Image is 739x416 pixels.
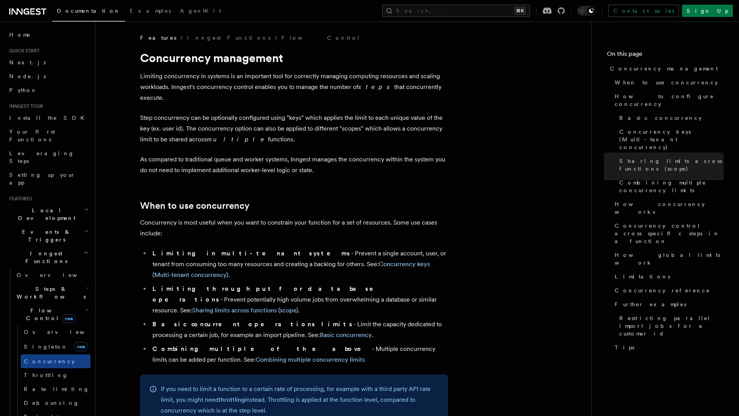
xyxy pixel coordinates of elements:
span: Restricting parallel import jobs for a customer id [619,314,724,337]
a: How global limits work [612,248,724,270]
span: Steps & Workflows [13,285,86,300]
a: Throttling [21,368,90,382]
span: Basic concurrency [619,114,702,122]
span: Setting up your app [9,172,75,186]
li: - Limit the capacity dedicated to processing a certain job, for example an import pipeline. See: . [150,319,448,341]
a: Concurrency keys (Multi-tenant concurrency) [616,125,724,154]
a: When to use concurrency [140,200,249,211]
a: When to use concurrency [612,75,724,89]
button: Toggle dark mode [577,6,596,15]
a: Home [6,28,90,42]
li: - Prevent potentially high volume jobs from overwhelming a database or similar resource. See: . [150,283,448,316]
span: Combining multiple concurrency limits [619,179,724,194]
span: Install the SDK [9,115,89,121]
a: Documentation [52,2,125,22]
p: Limiting concurrency in systems is an important tool for correctly managing computing resources a... [140,71,448,103]
span: Sharing limits across functions (scope) [619,157,724,173]
span: Examples [130,8,171,14]
a: Combining multiple concurrency limits [256,356,365,363]
a: Concurrency reference [612,283,724,297]
a: throttling [219,396,245,403]
span: Concurrency reference [615,287,710,294]
button: Events & Triggers [6,225,90,247]
span: When to use concurrency [615,79,718,86]
a: Flow Control [281,34,360,42]
button: Flow Controlnew [13,304,90,325]
span: Limitations [615,273,670,280]
span: Features [140,34,176,42]
span: Events & Triggers [6,228,84,243]
a: Restricting parallel import jobs for a customer id [616,311,724,341]
a: Debouncing [21,396,90,410]
a: Singletonnew [21,339,90,354]
span: Tips [615,344,634,351]
span: Concurrency [24,358,75,364]
button: Search...⌘K [382,5,530,17]
a: AgentKit [176,2,226,21]
a: Concurrency control across specific steps in a function [612,219,724,248]
button: Local Development [6,203,90,225]
li: - Multiple concurrency limits can be added per function. See: [150,344,448,365]
span: Concurrency keys (Multi-tenant concurrency) [619,128,724,151]
h1: Concurrency management [140,51,448,65]
span: Next.js [9,59,46,65]
span: Features [6,196,32,202]
button: Steps & Workflows [13,282,90,304]
a: Python [6,83,90,97]
span: Throttling [24,372,68,378]
a: Next.js [6,55,90,69]
span: Flow Control [13,307,85,322]
a: Further examples [612,297,724,311]
span: Overview [17,272,96,278]
span: How to configure concurrency [615,92,724,108]
span: Concurrency control across specific steps in a function [615,222,724,245]
button: Inngest Functions [6,247,90,268]
p: As compared to traditional queue and worker systems, Inngest manages the concurrency within the s... [140,154,448,176]
a: Inngest Functions [187,34,271,42]
span: Home [9,31,31,39]
span: AgentKit [180,8,221,14]
span: Your first Functions [9,129,55,143]
span: new [75,342,87,351]
a: Examples [125,2,176,21]
a: Tips [612,341,724,354]
h4: On this page [607,49,724,62]
span: Further examples [615,300,686,308]
em: multiple [207,136,268,143]
a: Overview [13,268,90,282]
a: Basic concurrency [320,331,372,339]
a: How concurrency works [612,197,724,219]
a: Node.js [6,69,90,83]
span: Python [9,87,37,93]
kbd: ⌘K [515,7,525,15]
a: Limitations [612,270,724,283]
a: Sharing limits across functions (scope) [192,307,298,314]
a: Leveraging Steps [6,146,90,168]
em: steps [358,83,394,91]
a: Concurrency management [607,62,724,75]
span: Quick start [6,48,40,54]
span: Inngest Functions [6,250,83,265]
span: Concurrency management [610,65,718,72]
a: Your first Functions [6,125,90,146]
a: Sign Up [682,5,733,17]
p: Concurrency is most useful when you want to constrain your function for a set of resources. Some ... [140,217,448,239]
span: Singleton [24,344,68,350]
span: new [62,314,75,323]
strong: Limiting throughput for database operations [152,285,384,303]
span: Rate limiting [24,386,89,392]
strong: Basic concurrent operations limits [152,320,353,328]
span: Leveraging Steps [9,150,74,164]
strong: Combining multiple of the above [152,345,372,352]
li: - Prevent a single account, user, or tenant from consuming too many resources and creating a back... [150,248,448,280]
a: How to configure concurrency [612,89,724,111]
span: How concurrency works [615,200,724,216]
a: Rate limiting [21,382,90,396]
p: Step concurrency can be optionally configured using "keys" which applies the limit to each unique... [140,112,448,145]
a: Contact sales [609,5,679,17]
span: Debouncing [24,400,79,406]
p: If you need to limit a function to a certain rate of processing, for example with a third party A... [161,384,439,416]
a: Basic concurrency [616,111,724,125]
strong: Limiting in multi-tenant systems [152,250,351,257]
a: Overview [21,325,90,339]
